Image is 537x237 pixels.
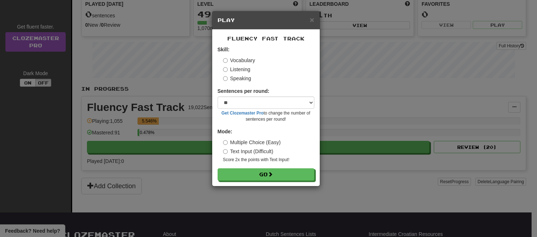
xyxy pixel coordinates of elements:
input: Multiple Choice (Easy) [223,140,228,145]
label: Sentences per round: [218,87,270,95]
small: to change the number of sentences per round! [218,110,314,122]
label: Vocabulary [223,57,255,64]
label: Listening [223,66,250,73]
input: Text Input (Difficult) [223,149,228,154]
a: Get Clozemaster Pro [222,111,264,116]
small: Score 2x the points with Text Input ! [223,157,314,163]
button: Close [310,16,314,23]
h5: Play [218,17,314,24]
input: Speaking [223,76,228,81]
label: Multiple Choice (Easy) [223,139,281,146]
label: Text Input (Difficult) [223,148,274,155]
strong: Mode: [218,129,232,134]
input: Vocabulary [223,58,228,63]
strong: Skill: [218,47,230,52]
span: Fluency Fast Track [227,35,305,42]
button: Go [218,168,314,181]
span: × [310,16,314,24]
input: Listening [223,67,228,72]
label: Speaking [223,75,251,82]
